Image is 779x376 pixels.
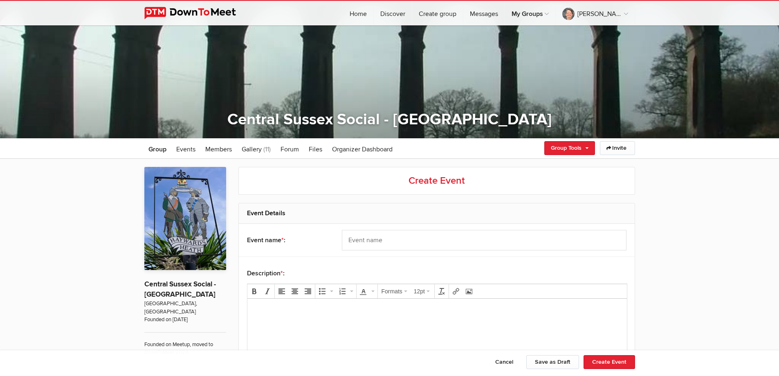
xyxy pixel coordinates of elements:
[374,1,412,25] a: Discover
[305,138,326,159] a: Files
[357,285,377,297] div: Text color
[600,141,635,155] a: Invite
[436,285,448,297] div: Clear formatting
[144,332,226,357] span: Founded on Meetup, moved to DownToMeet 2024.
[276,285,288,297] div: Align left
[526,355,579,369] button: Save as Draft
[242,145,262,153] span: Gallery
[342,230,626,250] input: Event name
[263,145,271,153] span: (11)
[144,300,226,316] span: [GEOGRAPHIC_DATA], [GEOGRAPHIC_DATA]
[247,263,626,284] div: Description :
[412,1,463,25] a: Create group
[172,138,200,159] a: Events
[247,203,626,223] h2: Event Details
[332,145,393,153] span: Organizer Dashboard
[544,141,595,155] a: Group Tools
[248,285,260,297] div: Bold
[144,167,226,270] img: Central Sussex Social - Haywards Heath
[247,230,323,250] div: Event name :
[316,285,335,297] div: Bullet list
[309,145,322,153] span: Files
[144,138,171,159] a: Group
[238,167,635,195] h2: Create Event
[411,285,433,297] div: Font Sizes
[505,1,555,25] a: My Groups
[227,110,552,129] a: Central Sussex Social - [GEOGRAPHIC_DATA]
[148,145,166,153] span: Group
[487,355,522,369] button: Cancel
[463,285,475,297] div: Insert/edit image
[281,145,299,153] span: Forum
[382,288,402,295] span: Formats
[414,287,425,295] span: 12pt
[238,138,275,159] a: Gallery (11)
[144,316,226,324] span: Founded on [DATE]
[556,1,635,25] a: [PERSON_NAME]
[328,138,397,159] a: Organizer Dashboard
[302,285,314,297] div: Align right
[584,355,635,369] button: Create Event
[201,138,236,159] a: Members
[289,285,301,297] div: Align center
[450,285,462,297] div: Insert/edit link
[463,1,505,25] a: Messages
[205,145,232,153] span: Members
[276,138,303,159] a: Forum
[176,145,195,153] span: Events
[144,7,249,19] img: DownToMeet
[261,285,274,297] div: Italic
[336,285,355,297] div: Numbered list
[343,1,373,25] a: Home
[144,280,216,299] a: Central Sussex Social - [GEOGRAPHIC_DATA]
